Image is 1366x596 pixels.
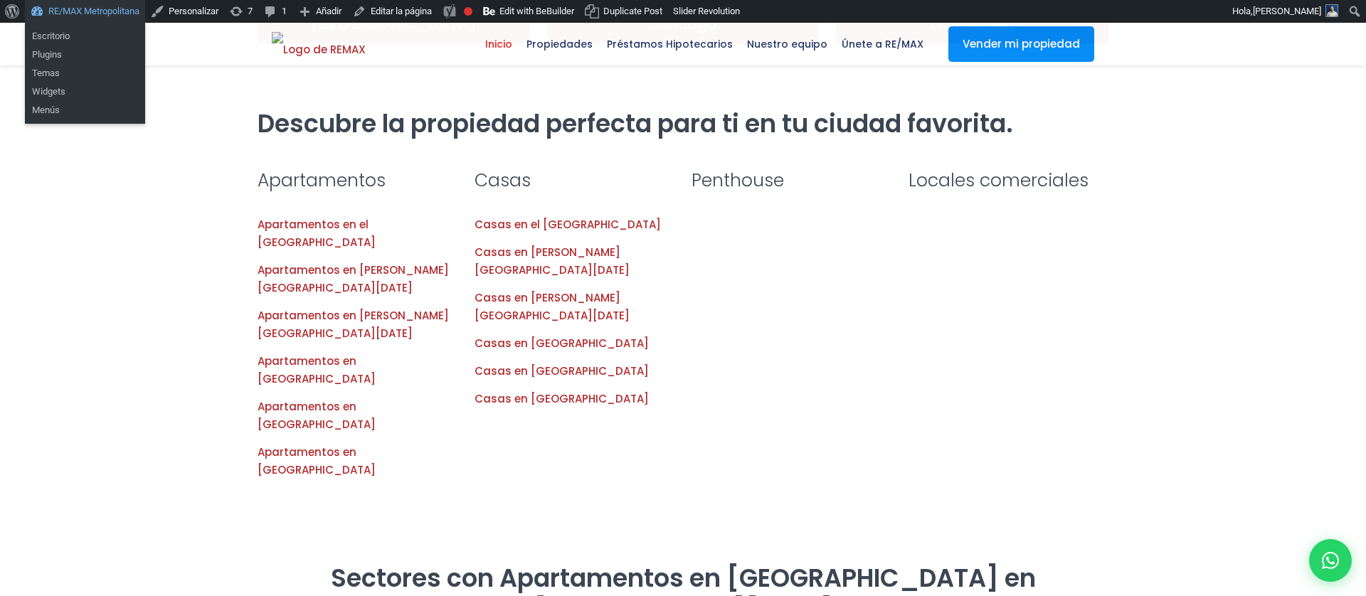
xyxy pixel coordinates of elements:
[740,23,835,65] a: Nuestro equipo
[600,33,740,55] span: Préstamos Hipotecarios
[258,308,449,341] a: Apartamentos en [PERSON_NAME][GEOGRAPHIC_DATA][DATE]
[258,445,376,477] a: Apartamentos en [GEOGRAPHIC_DATA]
[519,23,600,65] a: Propiedades
[600,23,740,65] a: Préstamos Hipotecarios
[475,168,674,193] h3: Casas
[258,168,457,193] h3: Apartamentos
[478,33,519,55] span: Inicio
[692,168,891,193] h3: Penthouse
[258,399,376,432] a: Apartamentos en [GEOGRAPHIC_DATA]
[25,64,145,83] a: Temas
[478,23,519,65] a: Inicio
[25,27,145,46] a: Escritorio
[519,33,600,55] span: Propiedades
[25,46,145,64] a: Plugins
[835,33,931,55] span: Únete a RE/MAX
[25,83,145,101] a: Widgets
[258,217,376,250] a: Apartamentos en el [GEOGRAPHIC_DATA]
[1253,6,1321,16] span: [PERSON_NAME]
[475,217,661,232] a: Casas en el [GEOGRAPHIC_DATA]
[258,107,1108,139] h2: Descubre la propiedad perfecta para ti en tu ciudad favorita.
[948,26,1094,62] a: Vender mi propiedad
[673,6,740,16] span: Slider Revolution
[464,7,472,16] div: Focus keyphrase not set
[272,32,366,57] img: Logo de REMAX
[475,290,630,323] a: Casas en [PERSON_NAME][GEOGRAPHIC_DATA][DATE]
[475,363,649,378] a: Casas en [GEOGRAPHIC_DATA]
[258,353,376,386] a: Apartamentos en [GEOGRAPHIC_DATA]
[258,262,449,295] a: Apartamentos en [PERSON_NAME][GEOGRAPHIC_DATA][DATE]
[272,23,366,65] a: RE/MAX Metropolitana
[475,391,649,406] a: Casas en [GEOGRAPHIC_DATA]
[475,245,630,277] a: Casas en [PERSON_NAME][GEOGRAPHIC_DATA][DATE]
[25,60,145,124] ul: RE/MAX Metropolitana
[909,168,1108,193] h3: Locales comerciales
[25,101,145,119] a: Menús
[475,336,649,351] a: Casas en [GEOGRAPHIC_DATA]
[740,33,835,55] span: Nuestro equipo
[25,23,145,68] ul: RE/MAX Metropolitana
[835,23,931,65] a: Únete a RE/MAX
